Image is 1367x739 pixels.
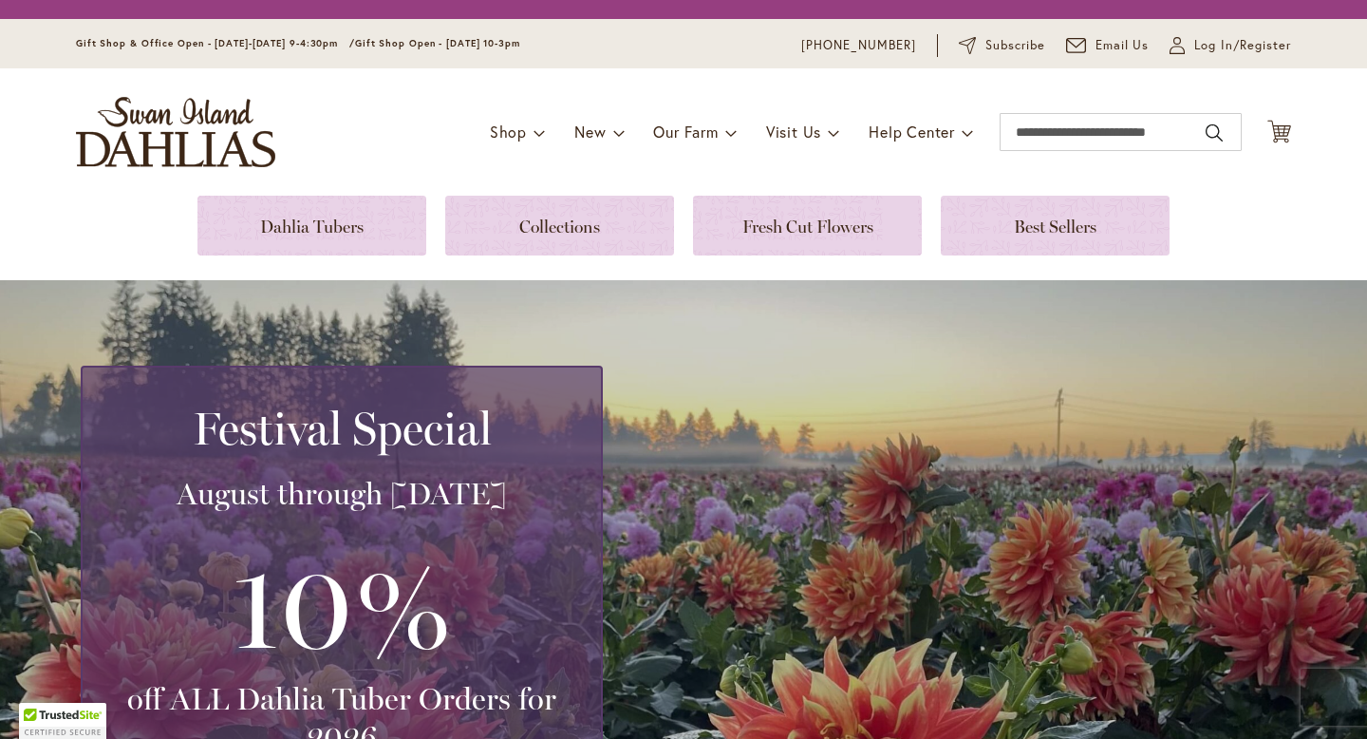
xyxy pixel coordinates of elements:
span: Gift Shop Open - [DATE] 10-3pm [355,37,520,49]
span: Shop [490,122,527,142]
span: Our Farm [653,122,718,142]
h3: August through [DATE] [105,475,578,513]
span: Subscribe [985,36,1045,55]
a: store logo [76,97,275,167]
span: Help Center [869,122,955,142]
span: Log In/Register [1194,36,1291,55]
a: Email Us [1066,36,1150,55]
a: Log In/Register [1170,36,1291,55]
span: Email Us [1095,36,1150,55]
div: TrustedSite Certified [19,703,106,739]
span: Gift Shop & Office Open - [DATE]-[DATE] 9-4:30pm / [76,37,355,49]
h2: Festival Special [105,402,578,455]
button: Search [1206,118,1223,148]
span: New [574,122,606,142]
a: [PHONE_NUMBER] [801,36,916,55]
span: Visit Us [766,122,821,142]
h3: 10% [105,532,578,680]
a: Subscribe [959,36,1045,55]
